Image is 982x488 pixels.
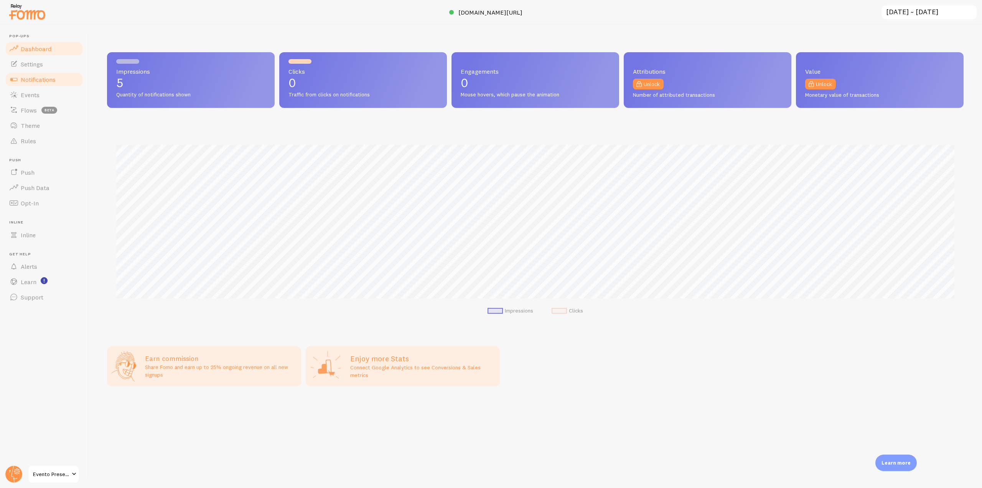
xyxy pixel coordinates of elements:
[461,91,610,98] span: Mouse hovers, which pause the animation
[21,122,40,129] span: Theme
[288,68,438,74] span: Clicks
[116,77,265,89] p: 5
[21,76,56,83] span: Notifications
[9,220,84,225] span: Inline
[350,364,495,379] p: Connect Google Analytics to see Conversions & Sales metrics
[288,91,438,98] span: Traffic from clicks on notifications
[310,351,341,382] img: Google Analytics
[5,259,84,274] a: Alerts
[5,118,84,133] a: Theme
[21,169,35,176] span: Push
[5,133,84,149] a: Rules
[21,184,49,192] span: Push Data
[21,231,36,239] span: Inline
[145,354,297,363] h3: Earn commission
[9,252,84,257] span: Get Help
[21,60,43,68] span: Settings
[461,68,610,74] span: Engagements
[881,459,911,466] p: Learn more
[488,308,533,314] li: Impressions
[5,165,84,180] a: Push
[288,77,438,89] p: 0
[21,263,37,270] span: Alerts
[805,68,954,74] span: Value
[116,68,265,74] span: Impressions
[8,2,46,22] img: fomo-relay-logo-orange.svg
[21,91,40,99] span: Events
[9,34,84,39] span: Pop-ups
[145,363,297,379] p: Share Fomo and earn up to 25% ongoing revenue on all new signups
[21,106,37,114] span: Flows
[21,199,39,207] span: Opt-In
[9,158,84,163] span: Push
[21,137,36,145] span: Rules
[5,72,84,87] a: Notifications
[461,77,610,89] p: 0
[5,195,84,211] a: Opt-In
[5,41,84,56] a: Dashboard
[33,470,69,479] span: Evento Presencial: Noviembre 2025
[41,277,48,284] svg: <p>Watch New Feature Tutorials!</p>
[633,92,782,99] span: Number of attributed transactions
[805,92,954,99] span: Monetary value of transactions
[21,278,36,286] span: Learn
[116,91,265,98] span: Quantity of notifications shown
[5,180,84,195] a: Push Data
[28,465,79,483] a: Evento Presencial: Noviembre 2025
[5,56,84,72] a: Settings
[5,289,84,305] a: Support
[875,455,917,471] div: Learn more
[41,107,57,114] span: beta
[350,354,495,364] h2: Enjoy more Stats
[21,293,43,301] span: Support
[633,68,782,74] span: Attributions
[21,45,51,53] span: Dashboard
[5,87,84,103] a: Events
[5,103,84,118] a: Flows beta
[5,274,84,289] a: Learn
[306,346,500,386] a: Enjoy more Stats Connect Google Analytics to see Conversions & Sales metrics
[552,308,583,314] li: Clicks
[805,79,836,89] a: Unlock
[633,79,664,89] a: Unlock
[5,227,84,243] a: Inline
